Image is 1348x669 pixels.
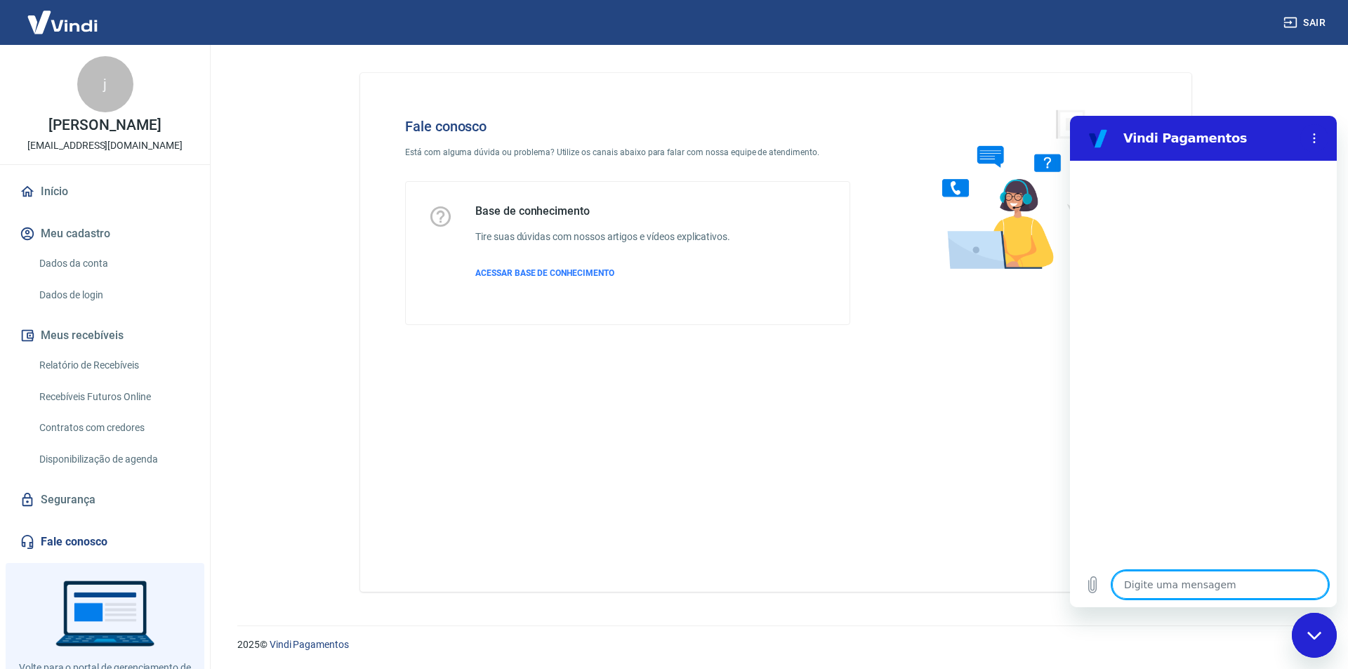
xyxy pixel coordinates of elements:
button: Meu cadastro [17,218,193,249]
iframe: Janela de mensagens [1070,116,1337,607]
button: Sair [1281,10,1331,36]
iframe: Botão para abrir a janela de mensagens, conversa em andamento [1292,613,1337,658]
a: Fale conosco [17,526,193,557]
p: [PERSON_NAME] [48,118,161,133]
a: Recebíveis Futuros Online [34,383,193,411]
span: ACESSAR BASE DE CONHECIMENTO [475,268,614,278]
a: Dados de login [34,281,193,310]
a: Segurança [17,484,193,515]
img: Fale conosco [914,95,1128,283]
button: Meus recebíveis [17,320,193,351]
h6: Tire suas dúvidas com nossos artigos e vídeos explicativos. [475,230,730,244]
h4: Fale conosco [405,118,850,135]
a: Relatório de Recebíveis [34,351,193,380]
img: Vindi [17,1,108,44]
div: j [77,56,133,112]
a: Disponibilização de agenda [34,445,193,474]
a: Contratos com credores [34,413,193,442]
a: ACESSAR BASE DE CONHECIMENTO [475,267,730,279]
a: Início [17,176,193,207]
a: Vindi Pagamentos [270,639,349,650]
p: 2025 © [237,637,1314,652]
a: Dados da conta [34,249,193,278]
p: Está com alguma dúvida ou problema? Utilize os canais abaixo para falar com nossa equipe de atend... [405,146,850,159]
h5: Base de conhecimento [475,204,730,218]
p: [EMAIL_ADDRESS][DOMAIN_NAME] [27,138,183,153]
